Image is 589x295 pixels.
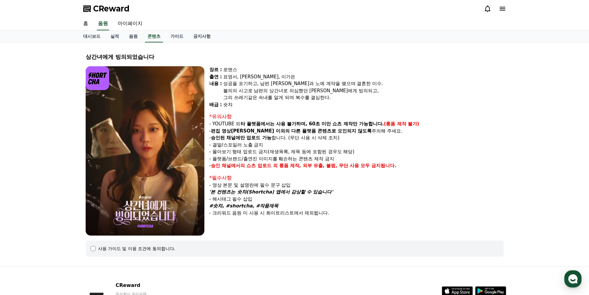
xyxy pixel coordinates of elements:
a: 홈 [2,196,41,212]
p: - [209,162,504,169]
div: 배급 : [209,101,222,108]
div: *필수사항 [209,174,504,182]
a: 가이드 [165,31,188,42]
a: 음원 [124,31,143,42]
p: - 영상 본문 및 설명란에 필수 문구 삽입 [209,182,504,189]
p: CReward [116,282,191,289]
span: 설정 [96,206,103,210]
div: 그의 쓰레기같은 속내를 알게 되며 복수를 결심한다. [223,94,504,101]
div: 숏챠 [223,101,504,108]
span: CReward [93,4,130,14]
a: 대화 [41,196,80,212]
strong: (롱폼 제작 불가) [384,121,419,127]
a: 공지사항 [188,31,216,42]
p: - 크리워드 음원 미 사용 시 화이트리스트에서 제외됩니다. [209,210,504,217]
p: - 결말/스포일러 노출 금지 [209,141,504,149]
strong: 편집 영상[PERSON_NAME] 이외의 [211,128,290,134]
a: 대시보드 [78,31,105,42]
a: CReward [83,4,130,14]
a: 음원 [97,17,109,30]
strong: 승인된 채널에만 업로드 가능 [211,135,271,141]
div: 로맨스 [223,66,504,73]
img: video [86,66,204,236]
div: 표영서, [PERSON_NAME], 이가은 [223,73,504,80]
div: 출연 : [209,73,222,80]
p: - 합니다. (무단 사용 시 삭제 조치) [209,134,504,141]
em: #숏챠, #shortcha, #작품제목 [209,203,279,209]
div: 내용 : [209,80,222,101]
p: - YOUTUBE 외 [209,120,504,128]
a: 홈 [78,17,93,30]
strong: 다른 플랫폼 콘텐츠로 오인되지 않도록 [291,128,372,134]
em: '본 컨텐츠는 숏챠(Shortcha) 앱에서 감상할 수 있습니다' [209,189,333,195]
div: 사용 가이드 및 이용 조건에 동의합니다. [98,245,176,252]
span: 홈 [19,206,23,210]
div: *유의사항 [209,113,504,120]
a: 콘텐츠 [145,31,163,42]
strong: 승인 채널에서의 쇼츠 업로드 외 [211,163,278,168]
img: logo [86,66,109,90]
p: - 몰아보기 형태 업로드 금지(재생목록, 제목 등에 포함된 경우도 해당) [209,148,504,155]
a: 설정 [80,196,119,212]
div: 불의의 사고로 남편의 상간녀로 의심했던 [PERSON_NAME]에게 빙의되고, [223,87,504,94]
a: 마이페이지 [113,17,147,30]
div: 성공을 포기하고, 남편 [PERSON_NAME]과 노예 계약을 맺으며 결혼한 미수. [223,80,504,87]
div: 상간녀에게 빙의되었습니다 [86,53,504,61]
div: 장르 : [209,66,222,73]
p: - 해시태그 필수 삽입 [209,196,504,203]
a: 실적 [105,31,124,42]
span: 대화 [57,206,64,211]
p: - 주의해 주세요. [209,128,504,135]
strong: 타 플랫폼에서는 사용 불가하며, 60초 미만 쇼츠 제작만 가능합니다. [241,121,384,127]
p: - 플랫폼/브랜드/출연진 이미지를 훼손하는 콘텐츠 제작 금지 [209,155,504,163]
strong: 롱폼 제작, 외부 유출, 불펌, 무단 사용 모두 금지됩니다. [279,163,397,168]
